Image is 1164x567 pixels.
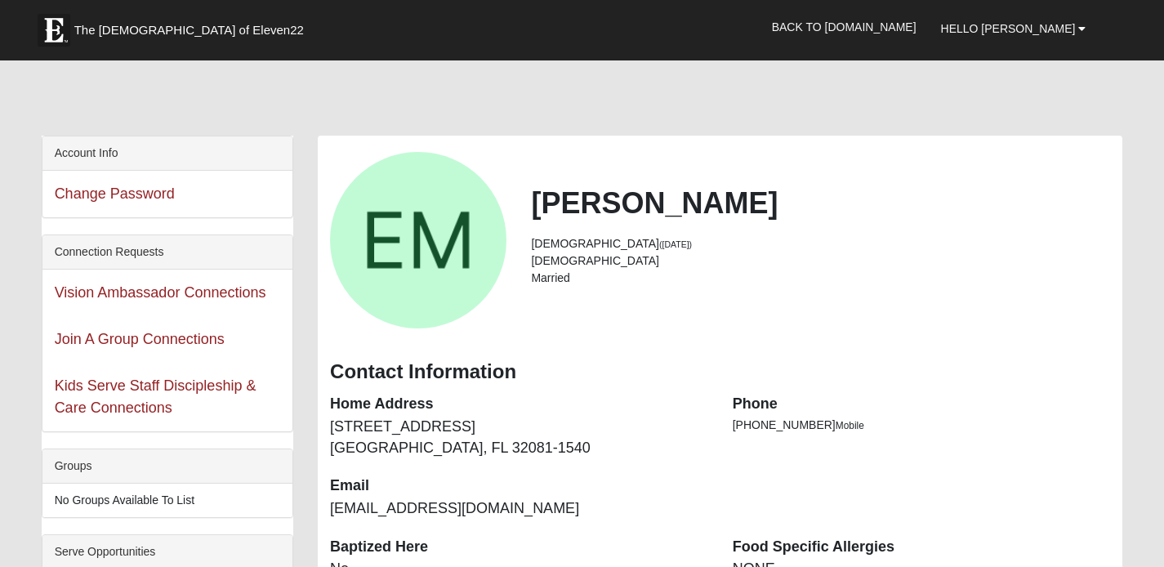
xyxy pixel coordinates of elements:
a: Kids Serve Staff Discipleship & Care Connections [55,377,256,416]
dt: Email [330,475,708,497]
a: Change Password [55,185,175,202]
dd: [STREET_ADDRESS] [GEOGRAPHIC_DATA], FL 32081-1540 [330,417,708,458]
h2: [PERSON_NAME] [531,185,1110,221]
li: No Groups Available To List [42,484,292,517]
small: ([DATE]) [659,239,692,249]
li: Married [531,270,1110,287]
dd: [EMAIL_ADDRESS][DOMAIN_NAME] [330,498,708,520]
a: Hello [PERSON_NAME] [929,8,1099,49]
li: [DEMOGRAPHIC_DATA] [531,235,1110,252]
div: Groups [42,449,292,484]
dt: Home Address [330,394,708,415]
span: The [DEMOGRAPHIC_DATA] of Eleven22 [74,22,304,38]
dt: Food Specific Allergies [733,537,1111,558]
a: Vision Ambassador Connections [55,284,266,301]
dt: Phone [733,394,1111,415]
h3: Contact Information [330,360,1110,384]
li: [DEMOGRAPHIC_DATA] [531,252,1110,270]
div: Connection Requests [42,235,292,270]
div: Account Info [42,136,292,171]
a: Back to [DOMAIN_NAME] [760,7,929,47]
img: Eleven22 logo [38,14,70,47]
dt: Baptized Here [330,537,708,558]
a: View Fullsize Photo [330,152,506,328]
a: Join A Group Connections [55,331,225,347]
li: [PHONE_NUMBER] [733,417,1111,434]
a: The [DEMOGRAPHIC_DATA] of Eleven22 [29,6,356,47]
span: Hello [PERSON_NAME] [941,22,1076,35]
span: Mobile [836,420,864,431]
